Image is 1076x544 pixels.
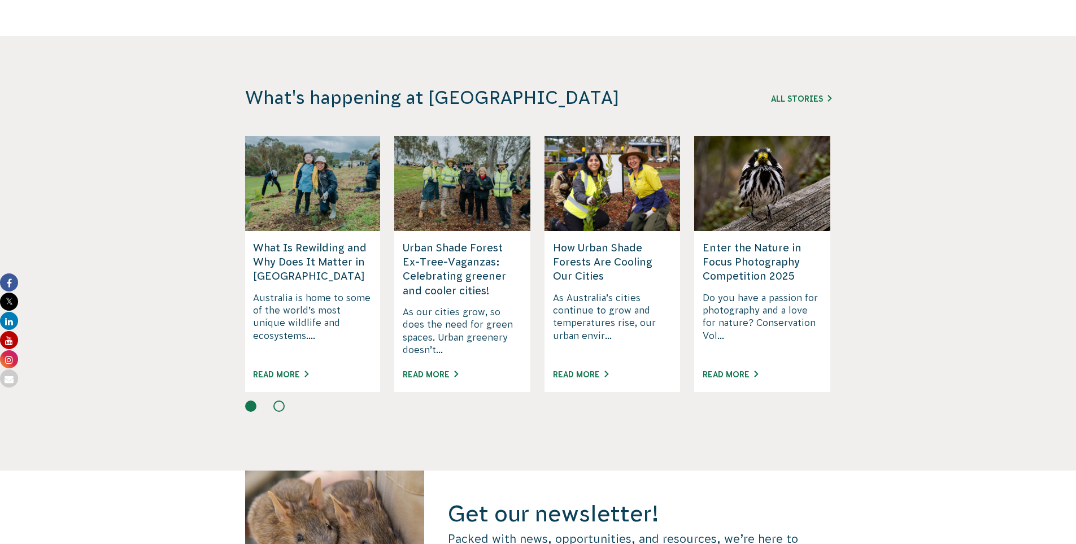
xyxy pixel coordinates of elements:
[553,291,672,356] p: As Australia’s cities continue to grow and temperatures rise, our urban envir...
[448,499,831,528] h2: Get our newsletter!
[245,87,679,109] h3: What's happening at [GEOGRAPHIC_DATA]
[771,94,831,103] a: All Stories
[253,241,372,284] h5: What Is Rewilding and Why Does It Matter in [GEOGRAPHIC_DATA]
[403,306,522,356] p: As our cities grow, so does the need for green spaces. Urban greenery doesn’t...
[403,241,522,298] h5: Urban Shade Forest Ex-Tree-Vaganzas: Celebrating greener and cooler cities!
[403,370,458,379] a: Read More
[703,370,758,379] a: Read More
[703,291,822,356] p: Do you have a passion for photography and a love for nature? Conservation Vol...
[553,370,608,379] a: Read More
[553,241,672,284] h5: How Urban Shade Forests Are Cooling Our Cities
[703,241,822,284] h5: Enter the Nature in Focus Photography Competition 2025
[253,291,372,356] p: Australia is home to some of the world’s most unique wildlife and ecosystems....
[253,370,308,379] a: Read More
